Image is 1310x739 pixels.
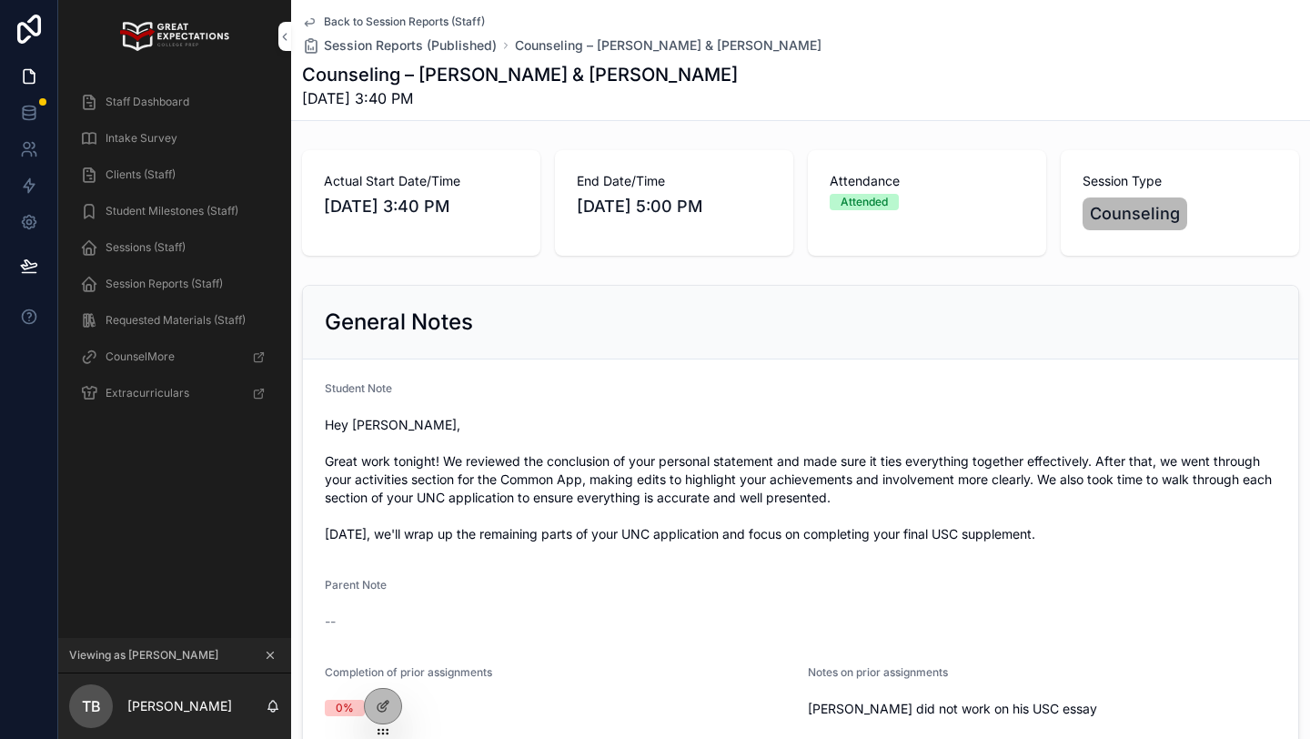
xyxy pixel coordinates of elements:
h2: General Notes [325,308,473,337]
a: Intake Survey [69,122,280,155]
span: Attendance [830,172,1024,190]
span: Sessions (Staff) [106,240,186,255]
span: [PERSON_NAME] did not work on his USC essay [808,700,1276,718]
span: [DATE] 3:40 PM [302,87,738,109]
a: Extracurriculars [69,377,280,410]
div: scrollable content [58,73,291,433]
a: Requested Materials (Staff) [69,304,280,337]
span: Completion of prior assignments [325,665,492,679]
a: Clients (Staff) [69,158,280,191]
a: Session Reports (Published) [302,36,497,55]
a: Staff Dashboard [69,86,280,118]
span: CounselMore [106,349,175,364]
span: Session Reports (Published) [324,36,497,55]
span: [DATE] 3:40 PM [324,194,519,219]
h1: Counseling – [PERSON_NAME] & [PERSON_NAME] [302,62,738,87]
span: Counseling [1090,201,1180,227]
span: Parent Note [325,578,387,592]
span: Actual Start Date/Time [324,172,519,190]
span: TB [82,695,101,717]
span: Back to Session Reports (Staff) [324,15,485,29]
span: Requested Materials (Staff) [106,313,246,328]
span: Student Note [325,381,392,395]
img: App logo [120,22,228,51]
p: [PERSON_NAME] [127,697,232,715]
span: Clients (Staff) [106,167,176,182]
span: Hey [PERSON_NAME], Great work tonight! We reviewed the conclusion of your personal statement and ... [325,416,1276,543]
div: Attended [841,194,888,210]
a: Session Reports (Staff) [69,268,280,300]
span: -- [325,612,336,631]
span: Session Type [1083,172,1277,190]
a: Sessions (Staff) [69,231,280,264]
a: Back to Session Reports (Staff) [302,15,485,29]
span: [DATE] 5:00 PM [577,194,771,219]
a: Counseling – [PERSON_NAME] & [PERSON_NAME] [515,36,821,55]
a: CounselMore [69,340,280,373]
span: Staff Dashboard [106,95,189,109]
div: 0% [336,700,354,716]
span: Session Reports (Staff) [106,277,223,291]
span: Extracurriculars [106,386,189,400]
span: Intake Survey [106,131,177,146]
a: Student Milestones (Staff) [69,195,280,228]
span: Viewing as [PERSON_NAME] [69,648,218,663]
span: End Date/Time [577,172,771,190]
span: Notes on prior assignments [808,665,948,679]
span: Student Milestones (Staff) [106,204,238,218]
